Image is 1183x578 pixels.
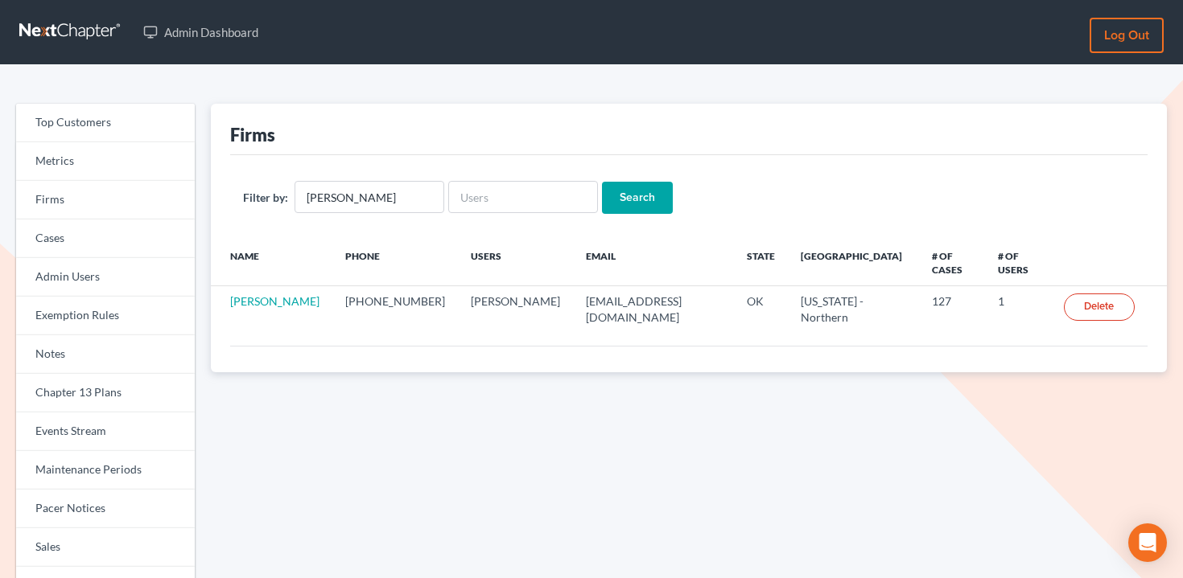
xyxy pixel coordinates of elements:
[985,286,1051,333] td: 1
[1128,523,1167,562] div: Open Intercom Messenger
[332,286,458,333] td: [PHONE_NUMBER]
[243,189,288,206] label: Filter by:
[16,258,195,297] a: Admin Users
[573,240,734,286] th: Email
[16,490,195,528] a: Pacer Notices
[16,104,195,142] a: Top Customers
[458,240,573,286] th: Users
[734,240,788,286] th: State
[16,219,195,258] a: Cases
[919,286,985,333] td: 127
[16,412,195,451] a: Events Stream
[1064,293,1135,321] a: Delete
[16,142,195,181] a: Metrics
[16,528,195,567] a: Sales
[211,240,332,286] th: Name
[448,181,598,213] input: Users
[573,286,734,333] td: [EMAIL_ADDRESS][DOMAIN_NAME]
[16,451,195,490] a: Maintenance Periods
[1090,18,1164,53] a: Log out
[919,240,985,286] th: # of Cases
[16,181,195,219] a: Firms
[135,18,266,47] a: Admin Dashboard
[16,374,195,412] a: Chapter 13 Plans
[16,297,195,335] a: Exemption Rules
[788,240,920,286] th: [GEOGRAPHIC_DATA]
[734,286,788,333] td: OK
[230,294,319,308] a: [PERSON_NAME]
[985,240,1051,286] th: # of Users
[602,182,673,214] input: Search
[788,286,920,333] td: [US_STATE] - Northern
[295,181,444,213] input: Firm Name
[230,123,275,146] div: Firms
[458,286,573,333] td: [PERSON_NAME]
[16,335,195,374] a: Notes
[332,240,458,286] th: Phone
